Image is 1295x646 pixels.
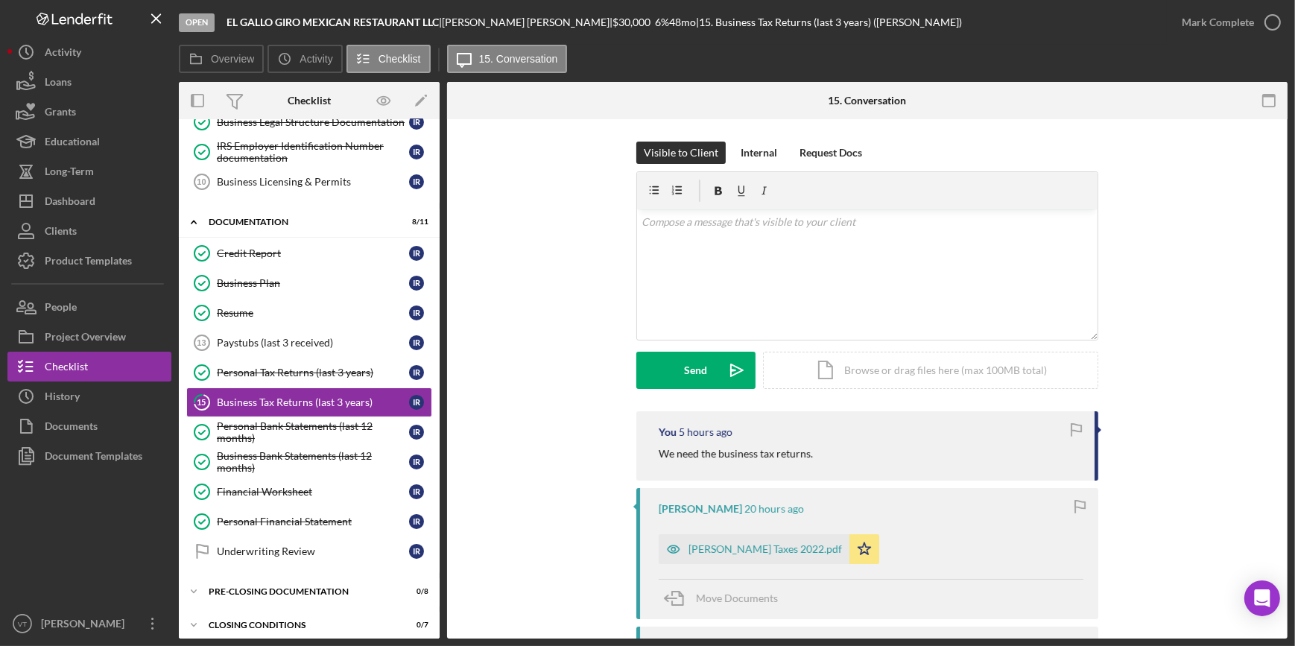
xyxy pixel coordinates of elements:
[186,417,432,447] a: Personal Bank Statements (last 12 months)IR
[409,145,424,159] div: I R
[186,387,432,417] a: 15Business Tax Returns (last 3 years)IR
[442,16,612,28] div: [PERSON_NAME] [PERSON_NAME] |
[409,365,424,380] div: I R
[409,514,424,529] div: I R
[7,411,171,441] a: Documents
[409,335,424,350] div: I R
[409,395,424,410] div: I R
[7,322,171,352] a: Project Overview
[7,156,171,186] a: Long-Term
[45,246,132,279] div: Product Templates
[659,446,813,462] p: We need the business tax returns.
[7,246,171,276] button: Product Templates
[37,609,134,642] div: [PERSON_NAME]
[45,322,126,355] div: Project Overview
[409,115,424,130] div: I R
[186,238,432,268] a: Credit ReportIR
[197,177,206,186] tspan: 10
[179,45,264,73] button: Overview
[409,305,424,320] div: I R
[186,298,432,328] a: ResumeIR
[659,503,742,515] div: [PERSON_NAME]
[45,411,98,445] div: Documents
[7,67,171,97] button: Loans
[186,358,432,387] a: Personal Tax Returns (last 3 years)IR
[179,13,215,32] div: Open
[217,396,409,408] div: Business Tax Returns (last 3 years)
[7,441,171,471] a: Document Templates
[655,16,669,28] div: 6 %
[1167,7,1288,37] button: Mark Complete
[45,127,100,160] div: Educational
[409,484,424,499] div: I R
[409,246,424,261] div: I R
[227,16,442,28] div: |
[186,447,432,477] a: Business Bank Statements (last 12 months)IR
[741,142,777,164] div: Internal
[7,352,171,381] button: Checklist
[829,95,907,107] div: 15. Conversation
[45,216,77,250] div: Clients
[217,367,409,379] div: Personal Tax Returns (last 3 years)
[7,127,171,156] button: Educational
[409,425,424,440] div: I R
[685,352,708,389] div: Send
[45,441,142,475] div: Document Templates
[209,621,391,630] div: Closing Conditions
[45,381,80,415] div: History
[186,477,432,507] a: Financial WorksheetIR
[186,137,432,167] a: IRS Employer Identification Number documentationIR
[696,592,778,604] span: Move Documents
[346,45,431,73] button: Checklist
[217,307,409,319] div: Resume
[409,455,424,469] div: I R
[45,292,77,326] div: People
[696,16,962,28] div: | 15. Business Tax Returns (last 3 years) ([PERSON_NAME])
[45,67,72,101] div: Loans
[267,45,342,73] button: Activity
[7,216,171,246] button: Clients
[45,352,88,385] div: Checklist
[7,292,171,322] button: People
[7,186,171,216] button: Dashboard
[659,534,879,564] button: [PERSON_NAME] Taxes 2022.pdf
[7,381,171,411] button: History
[379,53,421,65] label: Checklist
[7,609,171,639] button: VT[PERSON_NAME]
[644,142,718,164] div: Visible to Client
[7,37,171,67] button: Activity
[217,116,409,128] div: Business Legal Structure Documentation
[409,276,424,291] div: I R
[7,97,171,127] a: Grants
[217,277,409,289] div: Business Plan
[45,156,94,190] div: Long-Term
[209,587,391,596] div: Pre-Closing Documentation
[217,545,409,557] div: Underwriting Review
[636,142,726,164] button: Visible to Client
[211,53,254,65] label: Overview
[659,426,677,438] div: You
[1244,580,1280,616] div: Open Intercom Messenger
[45,97,76,130] div: Grants
[209,218,391,227] div: Documentation
[636,352,756,389] button: Send
[186,328,432,358] a: 13Paystubs (last 3 received)IR
[217,140,409,164] div: IRS Employer Identification Number documentation
[300,53,332,65] label: Activity
[479,53,558,65] label: 15. Conversation
[18,620,27,628] text: VT
[217,486,409,498] div: Financial Worksheet
[217,420,409,444] div: Personal Bank Statements (last 12 months)
[288,95,331,107] div: Checklist
[217,337,409,349] div: Paystubs (last 3 received)
[197,397,206,407] tspan: 15
[186,536,432,566] a: Underwriting ReviewIR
